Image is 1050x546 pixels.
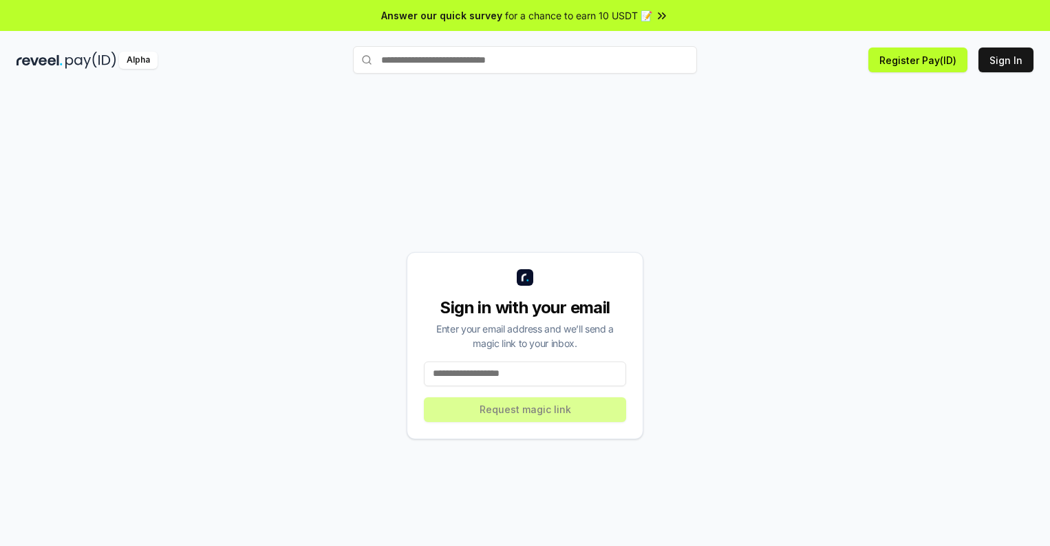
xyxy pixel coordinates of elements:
img: reveel_dark [17,52,63,69]
div: Alpha [119,52,158,69]
div: Enter your email address and we’ll send a magic link to your inbox. [424,322,626,350]
button: Sign In [978,48,1033,72]
button: Register Pay(ID) [868,48,967,72]
span: Answer our quick survey [381,8,502,23]
div: Sign in with your email [424,297,626,319]
img: logo_small [517,269,533,286]
span: for a chance to earn 10 USDT 📝 [505,8,652,23]
img: pay_id [65,52,116,69]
